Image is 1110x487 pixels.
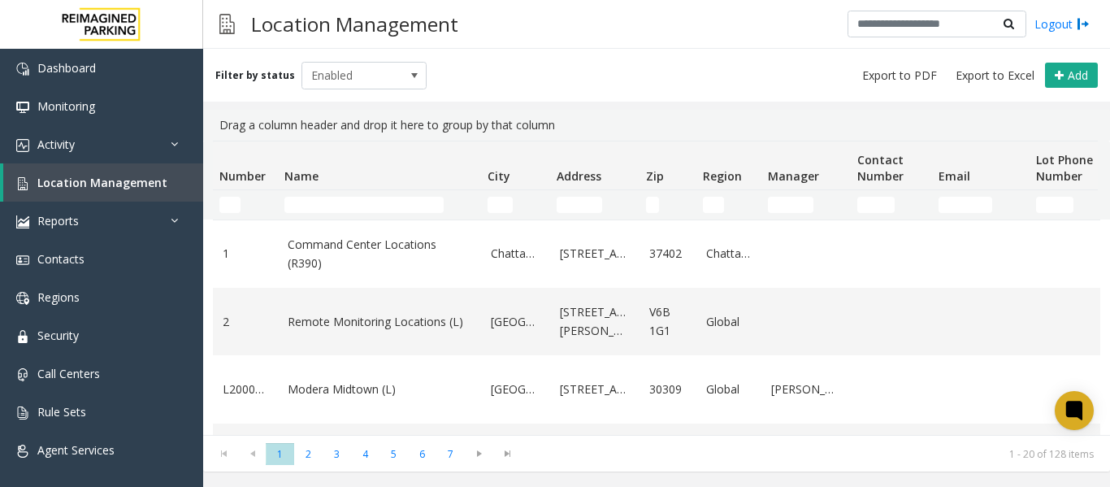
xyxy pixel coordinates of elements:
span: Page 3 [323,443,351,465]
a: [PERSON_NAME] [771,380,841,398]
a: Command Center Locations (R390) [288,236,471,272]
a: 1 [223,245,268,263]
a: Location Management [3,163,203,202]
input: Contact Number Filter [857,197,895,213]
a: L20000500 [223,380,268,398]
a: Modera Midtown (L) [288,380,471,398]
span: Rule Sets [37,404,86,420]
a: Global [706,313,752,331]
kendo-pager-info: 1 - 20 of 128 items [531,447,1094,461]
img: 'icon' [16,330,29,343]
span: Add [1068,67,1088,83]
span: Page 4 [351,443,379,465]
input: Email Filter [939,197,992,213]
a: 2 [223,313,268,331]
span: Name [284,168,319,184]
span: Zip [646,168,664,184]
img: 'icon' [16,177,29,190]
span: Region [703,168,742,184]
span: Enabled [302,63,401,89]
td: City Filter [481,190,550,220]
span: City [488,168,510,184]
a: Chattanooga [706,245,752,263]
span: Reports [37,213,79,228]
td: Number Filter [213,190,278,220]
span: Location Management [37,175,167,190]
button: Export to Excel [949,64,1041,87]
span: Contact Number [857,152,904,184]
span: Export to Excel [956,67,1034,84]
input: Number Filter [219,197,241,213]
a: [GEOGRAPHIC_DATA] [491,380,540,398]
a: Remote Monitoring Locations (L) [288,313,471,331]
span: Activity [37,137,75,152]
div: Data table [203,141,1110,435]
span: Go to the next page [465,442,493,465]
td: Region Filter [696,190,761,220]
a: V6B 1G1 [649,303,687,340]
span: Page 2 [294,443,323,465]
span: Dashboard [37,60,96,76]
td: Manager Filter [761,190,851,220]
span: Email [939,168,970,184]
a: [GEOGRAPHIC_DATA] [491,313,540,331]
img: 'icon' [16,215,29,228]
td: Email Filter [932,190,1030,220]
span: Number [219,168,266,184]
label: Filter by status [215,68,295,83]
span: Go to the next page [468,447,490,460]
span: Address [557,168,601,184]
a: Global [706,380,752,398]
button: Export to PDF [856,64,943,87]
img: 'icon' [16,254,29,267]
input: Region Filter [703,197,724,213]
a: [STREET_ADDRESS] [560,245,630,263]
img: 'icon' [16,445,29,458]
input: Manager Filter [768,197,813,213]
span: Lot Phone Number [1036,152,1093,184]
span: Page 5 [379,443,408,465]
img: 'icon' [16,368,29,381]
h3: Location Management [243,4,466,44]
span: Page 7 [436,443,465,465]
img: 'icon' [16,63,29,76]
input: Zip Filter [646,197,659,213]
img: 'icon' [16,407,29,420]
span: Manager [768,168,819,184]
span: Monitoring [37,98,95,114]
img: 'icon' [16,139,29,152]
span: Security [37,328,79,343]
button: Add [1045,63,1098,89]
a: Logout [1034,15,1090,33]
span: Page 1 [266,443,294,465]
td: Name Filter [278,190,481,220]
a: Chattanooga [491,245,540,263]
a: 30309 [649,380,687,398]
input: City Filter [488,197,513,213]
span: Go to the last page [493,442,522,465]
td: Contact Number Filter [851,190,932,220]
span: Export to PDF [862,67,937,84]
a: [STREET_ADDRESS] [560,380,630,398]
span: Regions [37,289,80,305]
img: 'icon' [16,292,29,305]
img: pageIcon [219,4,235,44]
div: Drag a column header and drop it here to group by that column [213,110,1100,141]
a: [STREET_ADDRESS][PERSON_NAME] [560,303,630,340]
input: Address Filter [557,197,602,213]
a: 37402 [649,245,687,263]
input: Lot Phone Number Filter [1036,197,1073,213]
td: Zip Filter [640,190,696,220]
span: Agent Services [37,442,115,458]
span: Contacts [37,251,85,267]
img: logout [1077,15,1090,33]
td: Address Filter [550,190,640,220]
input: Name Filter [284,197,444,213]
span: Page 6 [408,443,436,465]
span: Call Centers [37,366,100,381]
img: 'icon' [16,101,29,114]
span: Go to the last page [496,447,518,460]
